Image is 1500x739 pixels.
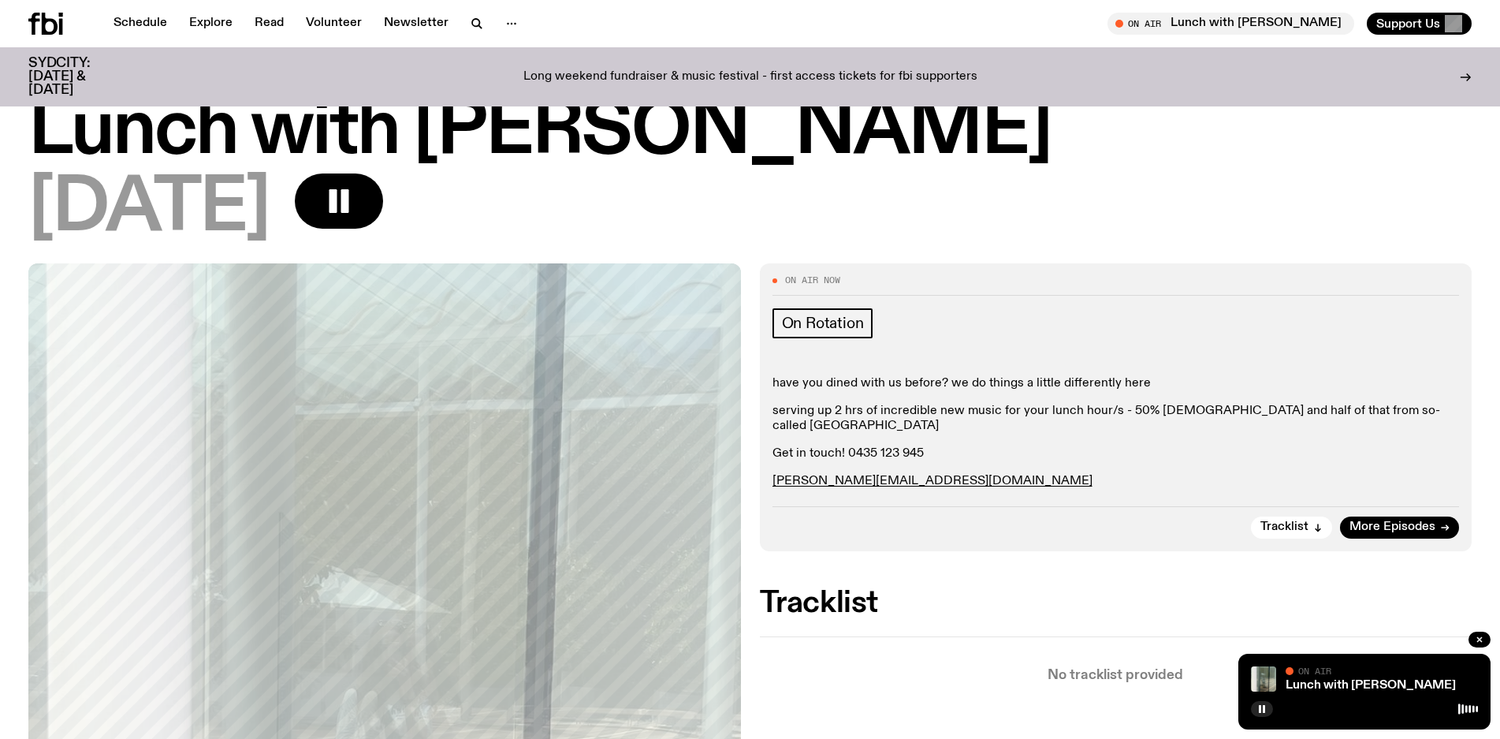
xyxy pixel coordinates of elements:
[772,475,1092,487] a: [PERSON_NAME][EMAIL_ADDRESS][DOMAIN_NAME]
[28,57,129,97] h3: SYDCITY: [DATE] & [DATE]
[245,13,293,35] a: Read
[782,315,864,332] span: On Rotation
[28,96,1472,167] h1: Lunch with [PERSON_NAME]
[1286,679,1456,692] a: Lunch with [PERSON_NAME]
[760,669,1472,682] p: No tracklist provided
[374,13,458,35] a: Newsletter
[785,276,840,285] span: On Air Now
[772,308,873,338] a: On Rotation
[1376,17,1440,31] span: Support Us
[1260,521,1308,533] span: Tracklist
[180,13,242,35] a: Explore
[1298,666,1331,676] span: On Air
[28,174,270,244] span: [DATE]
[1251,517,1332,539] button: Tracklist
[772,404,1460,434] p: serving up 2 hrs of incredible new music for your lunch hour/s - 50% [DEMOGRAPHIC_DATA] and half ...
[104,13,177,35] a: Schedule
[772,446,1460,461] p: Get in touch! 0435 123 945
[772,376,1460,391] p: have you dined with us before? we do things a little differently here
[523,70,977,84] p: Long weekend fundraiser & music festival - first access tickets for fbi supporters
[1367,13,1472,35] button: Support Us
[1340,517,1459,539] a: More Episodes
[296,13,371,35] a: Volunteer
[760,589,1472,618] h2: Tracklist
[1107,13,1354,35] button: On AirLunch with [PERSON_NAME]
[1349,521,1435,533] span: More Episodes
